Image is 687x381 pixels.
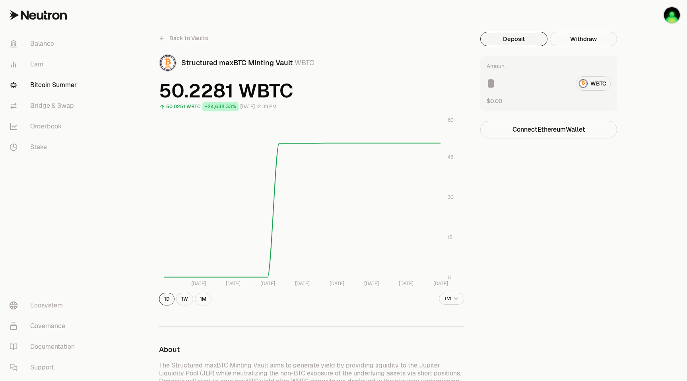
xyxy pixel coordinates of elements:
[159,293,175,305] button: 1D
[330,280,344,287] tspan: [DATE]
[448,234,453,241] tspan: 15
[3,75,86,95] a: Bitcoin Summer
[448,194,454,200] tspan: 30
[295,58,314,67] span: WBTC
[3,95,86,116] a: Bridge & Swap
[448,154,454,160] tspan: 45
[3,357,86,378] a: Support
[226,280,241,287] tspan: [DATE]
[159,32,208,45] a: Back to Vaults
[664,7,680,23] img: Albert 5
[3,295,86,316] a: Ecosystem
[260,280,275,287] tspan: [DATE]
[480,32,547,46] button: Deposit
[160,55,176,71] img: WBTC Logo
[550,32,617,46] button: Withdraw
[3,33,86,54] a: Balance
[195,293,212,305] button: 1M
[240,102,277,111] div: [DATE] 12:39 PM
[159,81,464,100] span: 50.2281 WBTC
[448,117,454,123] tspan: 60
[202,102,239,111] div: +24,638.33%
[181,58,293,67] span: Structured maxBTC Minting Vault
[3,336,86,357] a: Documentation
[169,34,208,42] span: Back to Vaults
[480,121,617,138] button: ConnectEthereumWallet
[295,280,310,287] tspan: [DATE]
[3,137,86,157] a: Stake
[3,316,86,336] a: Governance
[448,274,451,281] tspan: 0
[159,346,464,354] h3: About
[439,293,464,305] button: TVL
[399,280,413,287] tspan: [DATE]
[3,116,86,137] a: Orderbook
[487,62,506,70] div: Amount
[433,280,448,287] tspan: [DATE]
[487,97,502,105] button: $0.00
[191,280,206,287] tspan: [DATE]
[364,280,379,287] tspan: [DATE]
[166,102,201,111] div: 50.0251 WBTC
[3,54,86,75] a: Earn
[176,293,193,305] button: 1W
